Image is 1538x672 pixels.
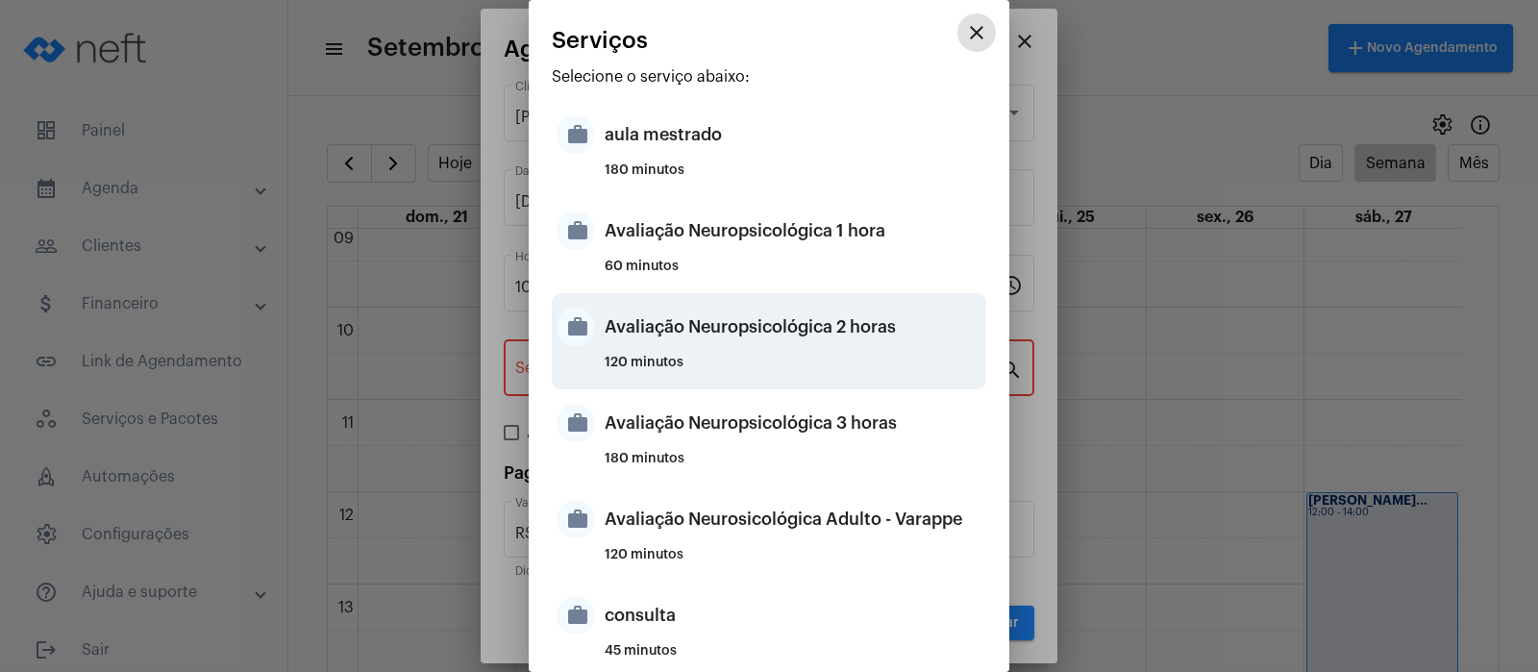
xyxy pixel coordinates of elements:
[605,356,981,385] div: 120 minutos
[552,68,986,86] p: Selecione o serviço abaixo:
[557,308,595,346] mat-icon: work
[557,596,595,635] mat-icon: work
[557,404,595,442] mat-icon: work
[557,212,595,250] mat-icon: work
[605,586,981,644] div: consulta
[557,115,595,154] mat-icon: work
[605,106,981,163] div: aula mestrado
[605,548,981,577] div: 120 minutos
[605,163,981,192] div: 180 minutos
[605,452,981,481] div: 180 minutos
[605,394,981,452] div: Avaliação Neuropsicológica 3 horas
[965,21,988,44] mat-icon: close
[557,500,595,538] mat-icon: work
[605,298,981,356] div: Avaliação Neuropsicológica 2 horas
[552,28,648,53] span: Serviços
[605,260,981,288] div: 60 minutos
[605,490,981,548] div: Avaliação Neurosicológica Adulto - Varappe
[605,202,981,260] div: Avaliação Neuropsicológica 1 hora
